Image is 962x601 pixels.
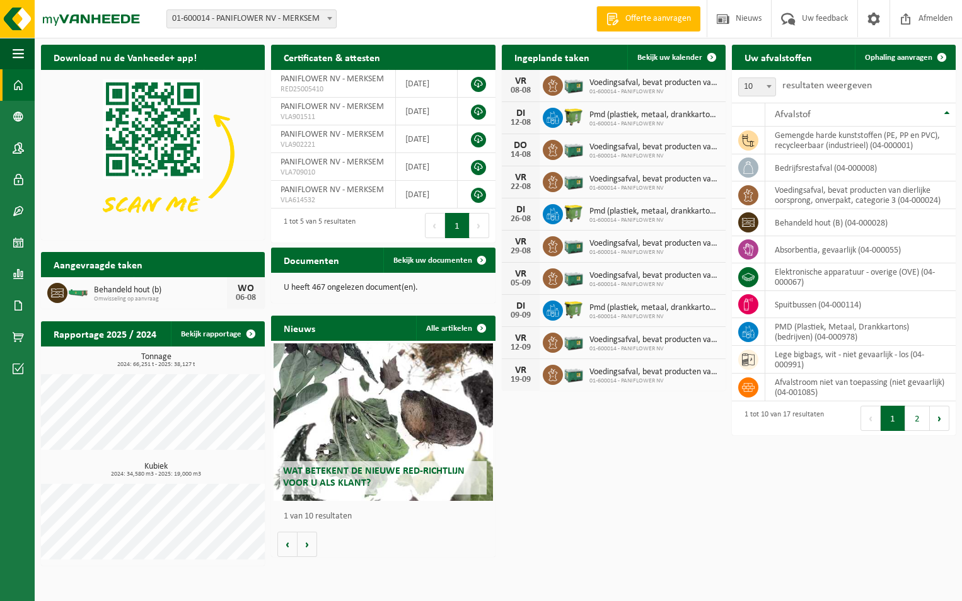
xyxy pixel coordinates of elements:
[765,263,956,291] td: elektronische apparatuur - overige (OVE) (04-000067)
[637,54,702,62] span: Bekijk uw kalender
[627,45,724,70] a: Bekijk uw kalender
[281,74,384,84] span: PANIFLOWER NV - MERKSEM
[589,335,719,345] span: Voedingsafval, bevat producten van dierlijke oorsprong, onverpakt, categorie 3
[782,81,872,91] label: resultaten weergeven
[563,363,584,384] img: PB-LB-0680-HPE-GN-01
[274,343,493,501] a: Wat betekent de nieuwe RED-richtlijn voor u als klant?
[589,142,719,152] span: Voedingsafval, bevat producten van dierlijke oorsprong, onverpakt, categorie 3
[855,45,954,70] a: Ophaling aanvragen
[563,138,584,159] img: PB-LB-0680-HPE-GN-01
[589,110,719,120] span: Pmd (plastiek, metaal, drankkartons) (bedrijven)
[589,367,719,377] span: Voedingsafval, bevat producten van dierlijke oorsprong, onverpakt, categorie 3
[589,313,719,321] span: 01-600014 - PANIFLOWER NV
[41,252,155,277] h2: Aangevraagde taken
[396,98,458,125] td: [DATE]
[563,234,584,256] img: PB-LB-0680-HPE-GN-01
[508,76,533,86] div: VR
[470,213,489,238] button: Next
[563,202,584,224] img: WB-1100-HPE-GN-51
[508,205,533,215] div: DI
[589,78,719,88] span: Voedingsafval, bevat producten van dierlijke oorsprong, onverpakt, categorie 3
[765,374,956,401] td: afvalstroom niet van toepassing (niet gevaarlijk) (04-001085)
[508,108,533,118] div: DI
[589,377,719,385] span: 01-600014 - PANIFLOWER NV
[738,404,824,432] div: 1 tot 10 van 17 resultaten
[563,170,584,192] img: PB-LB-0680-HPE-GN-01
[383,248,494,273] a: Bekijk uw documenten
[396,70,458,98] td: [DATE]
[47,353,265,368] h3: Tonnage
[508,183,533,192] div: 22-08
[233,283,258,294] div: WO
[765,181,956,209] td: voedingsafval, bevat producten van dierlijke oorsprong, onverpakt, categorie 3 (04-000024)
[765,209,956,236] td: behandeld hout (B) (04-000028)
[396,181,458,209] td: [DATE]
[393,256,472,265] span: Bekijk uw documenten
[622,13,694,25] span: Offerte aanvragen
[271,45,393,69] h2: Certificaten & attesten
[738,77,776,96] span: 10
[47,362,265,368] span: 2024: 66,251 t - 2025: 38,127 t
[508,215,533,224] div: 26-08
[508,301,533,311] div: DI
[765,346,956,374] td: lege bigbags, wit - niet gevaarlijk - los (04-000991)
[881,406,905,431] button: 1
[281,195,386,205] span: VLA614532
[563,331,584,352] img: PB-LB-0680-HPE-GN-01
[508,151,533,159] div: 14-08
[281,130,384,139] span: PANIFLOWER NV - MERKSEM
[865,54,932,62] span: Ophaling aanvragen
[166,9,337,28] span: 01-600014 - PANIFLOWER NV - MERKSEM
[732,45,825,69] h2: Uw afvalstoffen
[563,266,584,288] img: PB-LB-0680-HPE-GN-01
[396,125,458,153] td: [DATE]
[508,333,533,343] div: VR
[508,279,533,288] div: 05-09
[41,321,169,346] h2: Rapportage 2025 / 2024
[765,291,956,318] td: spuitbussen (04-000114)
[47,471,265,478] span: 2024: 34,580 m3 - 2025: 19,000 m3
[281,140,386,150] span: VLA902221
[775,110,811,120] span: Afvalstof
[589,217,719,224] span: 01-600014 - PANIFLOWER NV
[739,78,775,96] span: 10
[765,318,956,346] td: PMD (Plastiek, Metaal, Drankkartons) (bedrijven) (04-000978)
[508,237,533,247] div: VR
[281,157,384,167] span: PANIFLOWER NV - MERKSEM
[508,118,533,127] div: 12-08
[563,106,584,127] img: WB-1100-HPE-GN-51
[281,168,386,178] span: VLA709010
[508,311,533,320] div: 09-09
[589,271,719,281] span: Voedingsafval, bevat producten van dierlijke oorsprong, onverpakt, categorie 3
[41,70,265,238] img: Download de VHEPlus App
[589,185,719,192] span: 01-600014 - PANIFLOWER NV
[271,316,328,340] h2: Nieuws
[508,365,533,375] div: VR
[508,86,533,95] div: 08-08
[508,247,533,256] div: 29-08
[94,295,227,303] span: Omwisseling op aanvraag
[271,248,352,272] h2: Documenten
[589,88,719,96] span: 01-600014 - PANIFLOWER NV
[930,406,949,431] button: Next
[589,281,719,289] span: 01-600014 - PANIFLOWER NV
[396,153,458,181] td: [DATE]
[508,269,533,279] div: VR
[589,152,719,160] span: 01-600014 - PANIFLOWER NV
[425,213,445,238] button: Previous
[67,286,89,297] img: HK-XC-10-GN-00
[905,406,930,431] button: 2
[589,120,719,128] span: 01-600014 - PANIFLOWER NV
[284,283,482,292] p: U heeft 467 ongelezen document(en).
[765,127,956,154] td: gemengde harde kunststoffen (PE, PP en PVC), recycleerbaar (industrieel) (04-000001)
[508,343,533,352] div: 12-09
[765,154,956,181] td: bedrijfsrestafval (04-000008)
[277,532,298,557] button: Vorige
[281,112,386,122] span: VLA901511
[589,239,719,249] span: Voedingsafval, bevat producten van dierlijke oorsprong, onverpakt, categorie 3
[416,316,494,341] a: Alle artikelen
[589,207,719,217] span: Pmd (plastiek, metaal, drankkartons) (bedrijven)
[445,213,470,238] button: 1
[283,466,465,488] span: Wat betekent de nieuwe RED-richtlijn voor u als klant?
[284,512,489,521] p: 1 van 10 resultaten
